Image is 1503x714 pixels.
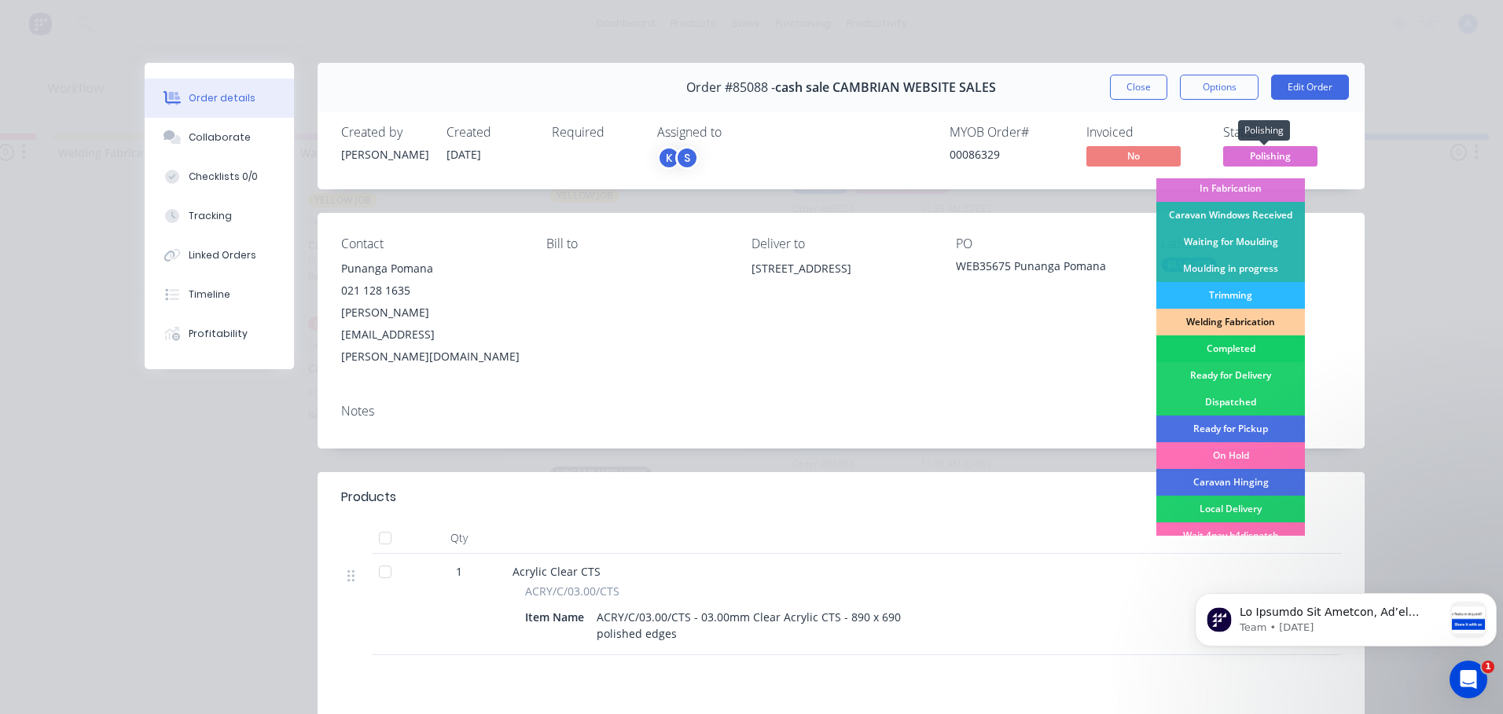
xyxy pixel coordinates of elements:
[1156,522,1305,549] div: Wait 4pay b4dispatch
[341,236,521,251] div: Contact
[1156,335,1305,362] div: Completed
[446,125,533,140] div: Created
[686,80,775,95] span: Order #85088 -
[1180,75,1259,100] button: Options
[1482,661,1494,673] span: 1
[1156,202,1305,229] div: Caravan Windows Received
[1156,496,1305,522] div: Local Delivery
[456,563,462,580] span: 1
[145,118,294,157] button: Collaborate
[1156,442,1305,469] div: On Hold
[751,236,932,251] div: Deliver to
[341,280,521,302] div: 021 128 1635
[1450,661,1487,698] iframe: Intercom live chat
[145,314,294,353] button: Profitability
[775,80,996,95] span: cash sale CAMBRIAN WEBSITE SALES
[590,606,907,645] div: ACRY/C/03.00/CTS - 03.00mm Clear Acrylic CTS - 890 x 690 polished edges
[341,146,428,163] div: [PERSON_NAME]
[1238,120,1290,141] div: Polishing
[1156,416,1305,442] div: Ready for Pickup
[751,258,932,308] div: [STREET_ADDRESS]
[189,130,251,145] div: Collaborate
[1156,469,1305,496] div: Caravan Hinging
[956,258,1136,280] div: WEB35675 Punanga Pomana
[189,327,248,341] div: Profitability
[1156,389,1305,416] div: Dispatched
[751,258,932,280] div: [STREET_ADDRESS]
[525,606,590,628] div: Item Name
[950,146,1068,163] div: 00086329
[525,583,619,599] span: ACRY/C/03.00/CTS
[552,125,638,140] div: Required
[1189,562,1503,672] iframe: Intercom notifications message
[657,146,681,170] div: K
[189,248,256,262] div: Linked Orders
[513,564,601,579] span: Acrylic Clear CTS
[950,125,1068,140] div: MYOB Order #
[657,125,814,140] div: Assigned to
[145,157,294,196] button: Checklists 0/0
[1223,146,1317,170] button: Polishing
[189,91,255,105] div: Order details
[1156,175,1305,202] div: In Fabrication
[145,196,294,236] button: Tracking
[341,125,428,140] div: Created by
[1271,75,1349,100] button: Edit Order
[1156,229,1305,255] div: Waiting for Moulding
[189,209,232,223] div: Tracking
[1086,125,1204,140] div: Invoiced
[51,59,255,73] p: Message from Team, sent 2w ago
[189,287,230,302] div: Timeline
[145,275,294,314] button: Timeline
[341,404,1341,419] div: Notes
[189,170,258,184] div: Checklists 0/0
[1156,255,1305,282] div: Moulding in progress
[1156,282,1305,309] div: Trimming
[1156,309,1305,335] div: Welding Fabrication
[446,147,481,162] span: [DATE]
[1223,146,1317,166] span: Polishing
[675,146,699,170] div: S
[341,302,521,368] div: [PERSON_NAME][EMAIL_ADDRESS][PERSON_NAME][DOMAIN_NAME]
[145,236,294,275] button: Linked Orders
[341,258,521,368] div: Punanga Pomana021 128 1635[PERSON_NAME][EMAIL_ADDRESS][PERSON_NAME][DOMAIN_NAME]
[546,236,726,251] div: Bill to
[341,258,521,280] div: Punanga Pomana
[1086,146,1181,166] span: No
[1223,125,1341,140] div: Status
[1156,362,1305,389] div: Ready for Delivery
[412,522,506,554] div: Qty
[341,488,396,507] div: Products
[956,236,1136,251] div: PO
[145,79,294,118] button: Order details
[657,146,699,170] button: KS
[1110,75,1167,100] button: Close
